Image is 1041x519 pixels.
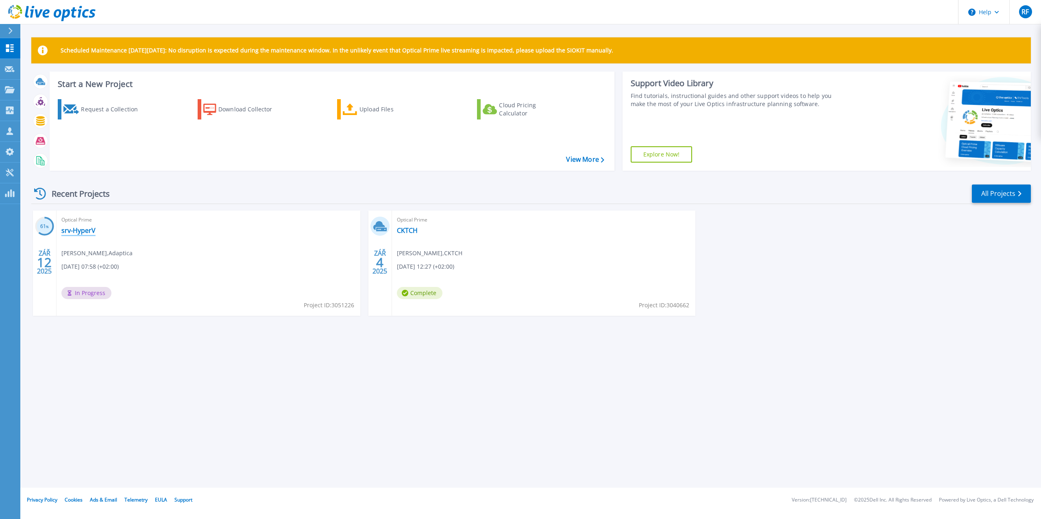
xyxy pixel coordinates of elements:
span: [PERSON_NAME] , Adaptica [61,249,133,258]
div: Download Collector [218,101,283,117]
a: CKTCH [397,226,418,235]
li: © 2025 Dell Inc. All Rights Reserved [854,497,932,503]
a: Download Collector [198,99,288,119]
span: [DATE] 07:58 (+02:00) [61,262,119,271]
span: [PERSON_NAME] , CKTCH [397,249,462,258]
a: srv-HyperV [61,226,96,235]
a: Ads & Email [90,496,117,503]
span: 4 [376,259,383,266]
a: Privacy Policy [27,496,57,503]
div: Recent Projects [31,184,121,204]
a: Support [174,496,192,503]
div: Support Video Library [631,78,842,89]
a: Cloud Pricing Calculator [477,99,568,119]
div: Cloud Pricing Calculator [499,101,564,117]
h3: Start a New Project [58,80,604,89]
span: In Progress [61,287,111,299]
div: Upload Files [359,101,425,117]
a: EULA [155,496,167,503]
p: Scheduled Maintenance [DATE][DATE]: No disruption is expected during the maintenance window. In t... [61,47,613,54]
div: Find tutorials, instructional guides and other support videos to help you make the most of your L... [631,92,842,108]
span: 12 [37,259,52,266]
a: All Projects [972,185,1031,203]
span: % [46,224,49,229]
span: Complete [397,287,442,299]
div: ZÁŘ 2025 [372,248,388,277]
span: Project ID: 3051226 [304,301,354,310]
div: Request a Collection [81,101,146,117]
a: Telemetry [124,496,148,503]
span: RF [1021,9,1029,15]
span: [DATE] 12:27 (+02:00) [397,262,454,271]
a: Request a Collection [58,99,148,119]
a: Upload Files [337,99,428,119]
h3: 61 [35,222,54,231]
span: Optical Prime [61,215,355,224]
a: View More [566,156,604,163]
span: Optical Prime [397,215,691,224]
li: Version: [TECHNICAL_ID] [792,497,847,503]
li: Powered by Live Optics, a Dell Technology [939,497,1034,503]
a: Cookies [65,496,83,503]
span: Project ID: 3040662 [639,301,689,310]
div: ZÁŘ 2025 [37,248,52,277]
a: Explore Now! [631,146,693,163]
